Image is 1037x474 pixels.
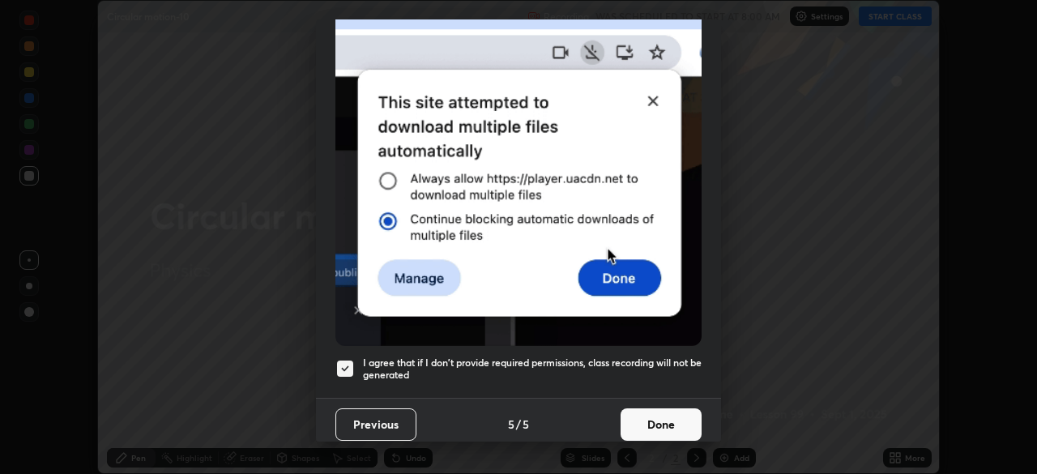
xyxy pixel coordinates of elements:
h5: I agree that if I don't provide required permissions, class recording will not be generated [363,357,702,382]
h4: / [516,416,521,433]
h4: 5 [523,416,529,433]
button: Previous [335,408,416,441]
h4: 5 [508,416,514,433]
button: Done [621,408,702,441]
